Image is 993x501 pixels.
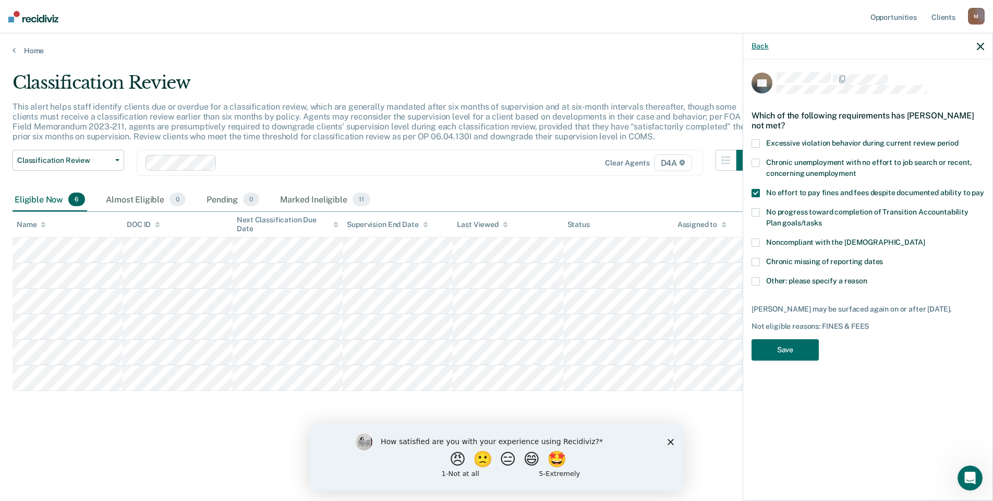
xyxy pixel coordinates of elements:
a: Home [13,46,980,55]
div: Name [17,220,46,229]
span: Chronic missing of reporting dates [766,257,883,266]
span: D4A [654,154,692,171]
img: Recidiviz [8,11,58,22]
div: Marked Ineligible [278,188,372,211]
div: Pending [204,188,261,211]
iframe: Intercom live chat [958,466,983,491]
div: Classification Review [13,72,757,102]
div: Eligible Now [13,188,87,211]
span: Classification Review [17,156,111,165]
span: Other: please specify a reason [766,277,867,285]
div: Supervision End Date [347,220,428,229]
div: Status [567,220,590,229]
p: This alert helps staff identify clients due or overdue for a classification review, which are gen... [13,102,745,142]
span: 11 [353,193,370,206]
div: Last Viewed [457,220,507,229]
button: Save [752,339,819,361]
div: M [968,8,985,25]
div: Not eligible reasons: FINES & FEES [752,322,984,331]
span: Chronic unemployment with no effort to job search or recent, concerning unemployment [766,158,972,177]
span: No effort to pay fines and fees despite documented ability to pay [766,188,984,197]
div: [PERSON_NAME] may be surfaced again on or after [DATE]. [752,305,984,314]
div: Next Classification Due Date [237,216,338,233]
span: 0 [243,193,259,206]
button: Back [752,42,768,51]
span: 0 [169,193,186,206]
div: Assigned to [677,220,726,229]
span: 6 [68,193,85,206]
div: Clear agents [605,159,649,168]
span: Excessive violation behavior during current review period [766,139,959,147]
div: Almost Eligible [104,188,188,211]
div: DOC ID [127,220,160,229]
span: No progress toward completion of Transition Accountability Plan goals/tasks [766,208,968,227]
div: Which of the following requirements has [PERSON_NAME] not met? [752,102,984,139]
span: Noncompliant with the [DEMOGRAPHIC_DATA] [766,238,925,246]
iframe: Survey by Kim from Recidiviz [310,423,683,491]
